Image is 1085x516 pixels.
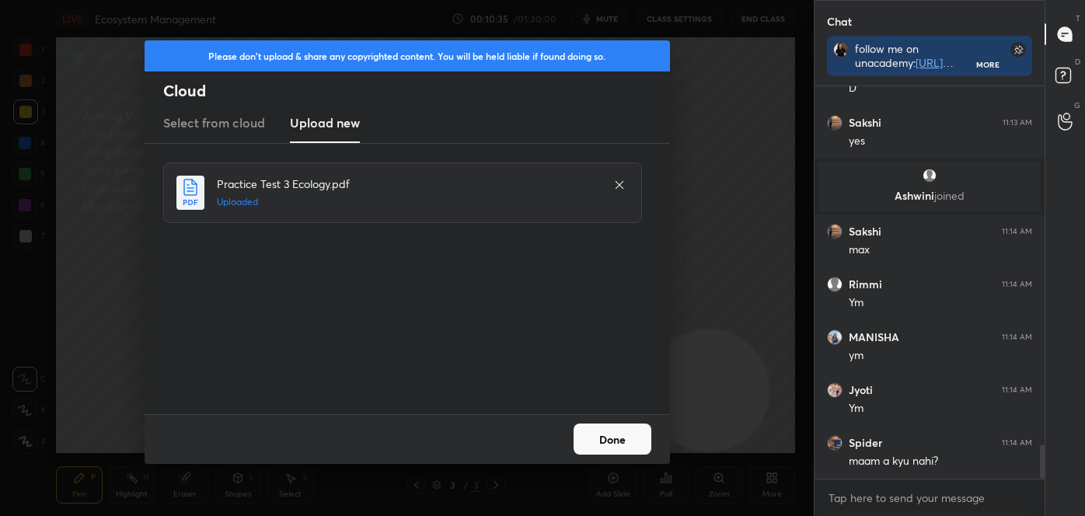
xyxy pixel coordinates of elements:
[849,436,882,450] h6: Spider
[1074,99,1080,111] p: G
[1075,56,1080,68] p: D
[290,113,360,132] h3: Upload new
[574,424,651,455] button: Done
[827,329,843,345] img: c903dbe86a7348a8a5c0be88d5178b9b.jpg
[1002,333,1032,342] div: 11:14 AM
[849,401,1032,417] div: Ym
[976,59,1000,70] div: More
[855,42,977,70] div: follow me on unacademy: join me on telegram: discussion group -
[849,330,899,344] h6: MANISHA
[163,81,670,101] h2: Cloud
[833,42,849,58] img: 6bf88ee675354f0ea61b4305e64abb13.jpg
[849,134,1032,149] div: yes
[922,168,937,183] img: default.png
[934,188,965,203] span: joined
[849,81,1032,96] div: D
[849,116,881,130] h6: Sakshi
[145,40,670,71] div: Please don't upload & share any copyrighted content. You will be held liable if found doing so.
[827,224,843,239] img: a67bbdc039c24df1a3646fbf77f31051.jpg
[1003,118,1032,127] div: 11:13 AM
[217,176,598,192] h4: Practice Test 3 Ecology.pdf
[849,383,873,397] h6: Jyoti
[815,86,1045,479] div: grid
[849,454,1032,469] div: maam a kyu nahi?
[849,277,882,291] h6: Rimmi
[217,195,598,209] h5: Uploaded
[827,382,843,398] img: e8ba785e28cc435d9d7c386c960b9786.jpg
[855,55,954,84] a: [URL][DOMAIN_NAME]
[849,225,881,239] h6: Sakshi
[828,190,1031,202] p: Ashwini
[849,295,1032,311] div: Ym
[1002,438,1032,448] div: 11:14 AM
[827,277,843,292] img: default.png
[1002,280,1032,289] div: 11:14 AM
[849,348,1032,364] div: ym
[1076,12,1080,24] p: T
[849,242,1032,258] div: max
[1002,385,1032,395] div: 11:14 AM
[827,435,843,451] img: 0cf38805b11a44df8ff4eaedda753435.jpg
[1002,227,1032,236] div: 11:14 AM
[815,1,864,42] p: Chat
[827,115,843,131] img: a67bbdc039c24df1a3646fbf77f31051.jpg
